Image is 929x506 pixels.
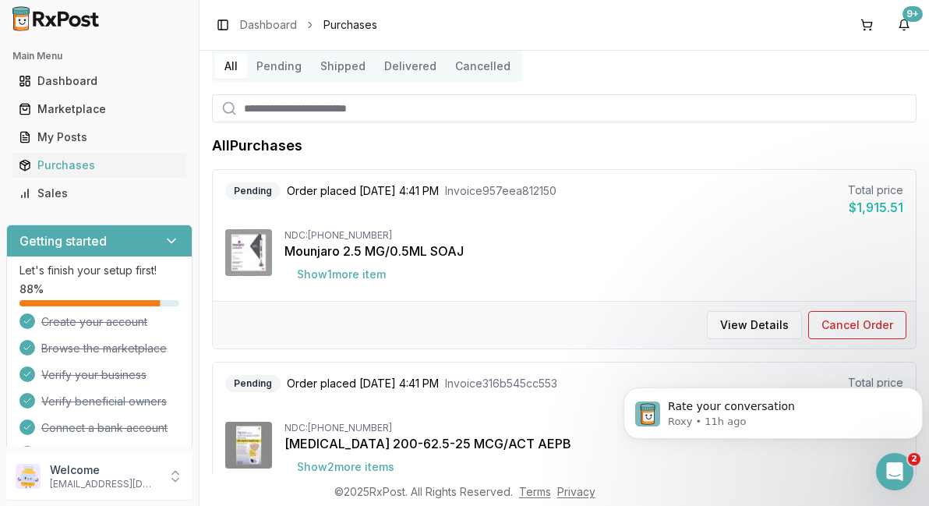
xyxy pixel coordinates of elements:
h2: Main Menu [12,50,186,62]
img: Mounjaro 2.5 MG/0.5ML SOAJ [225,229,272,276]
span: 2 [908,453,920,465]
button: Cancelled [446,54,520,79]
div: Mounjaro 2.5 MG/0.5ML SOAJ [284,242,903,260]
a: Sales [12,179,186,207]
div: $1,915.51 [848,198,903,217]
a: Dashboard [240,17,297,33]
button: Purchases [6,153,193,178]
a: Privacy [557,485,595,498]
button: All [215,54,247,79]
span: 88 % [19,281,44,297]
div: Dashboard [19,73,180,89]
div: Total price [848,182,903,198]
img: User avatar [16,464,41,489]
a: Marketplace [12,95,186,123]
p: [EMAIL_ADDRESS][DOMAIN_NAME] [50,478,158,490]
div: My Posts [19,129,180,145]
span: Order placed [DATE] 4:41 PM [287,376,439,391]
span: Connect a bank account [41,420,168,436]
button: My Posts [6,125,193,150]
button: Shipped [311,54,375,79]
a: My Posts [12,123,186,151]
div: Purchases [19,157,180,173]
span: Verify your business [41,367,147,383]
div: NDC: [PHONE_NUMBER] [284,229,903,242]
div: 9+ [903,6,923,22]
iframe: Intercom live chat [876,453,913,490]
span: Create your account [41,314,147,330]
div: Pending [225,375,281,392]
button: Pending [247,54,311,79]
span: Invoice 957eea812150 [445,183,556,199]
iframe: Intercom notifications message [617,355,929,464]
span: Verify beneficial owners [41,394,167,409]
div: Marketplace [19,101,180,117]
div: Pending [225,182,281,200]
div: [MEDICAL_DATA] 200-62.5-25 MCG/ACT AEPB [284,434,903,453]
button: Show1more item [284,260,398,288]
button: Marketplace [6,97,193,122]
span: Purchases [323,17,377,33]
button: Delivered [375,54,446,79]
a: Purchases [12,151,186,179]
p: Let's finish your setup first! [19,263,179,278]
h1: All Purchases [212,135,302,157]
span: Invoice 316b545cc553 [445,376,557,391]
a: Dashboard [12,67,186,95]
span: Browse the marketplace [41,341,167,356]
button: Show2more items [284,453,407,481]
div: Sales [19,186,180,201]
button: Sales [6,181,193,206]
button: View Details [707,311,802,339]
button: Dashboard [6,69,193,94]
div: NDC: [PHONE_NUMBER] [284,422,903,434]
p: Welcome [50,462,158,478]
h3: Getting started [19,232,107,250]
button: 9+ [892,12,917,37]
img: Trelegy Ellipta 200-62.5-25 MCG/ACT AEPB [225,422,272,469]
span: Order placed [DATE] 4:41 PM [287,183,439,199]
nav: breadcrumb [240,17,377,33]
a: Terms [519,485,551,498]
button: Cancel Order [808,311,906,339]
img: RxPost Logo [6,6,106,31]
